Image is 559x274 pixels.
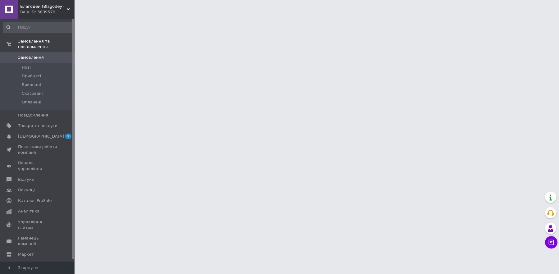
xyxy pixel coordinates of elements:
[20,9,75,15] div: Ваш ID: 3809579
[3,22,73,33] input: Пошук
[18,219,57,231] span: Управління сайтом
[18,144,57,155] span: Показники роботи компанії
[22,91,43,96] span: Скасовані
[18,134,64,139] span: [DEMOGRAPHIC_DATA]
[18,198,52,203] span: Каталог ProSale
[18,235,57,247] span: Гаманець компанії
[65,134,71,139] span: 2
[22,65,31,70] span: Нові
[545,236,557,249] button: Чат з покупцем
[18,252,34,257] span: Маркет
[18,123,57,129] span: Товари та послуги
[22,82,41,88] span: Виконані
[20,4,67,9] span: Благодей (Blagodey)
[18,112,48,118] span: Повідомлення
[18,187,35,193] span: Покупці
[22,99,41,105] span: Оплачені
[18,55,44,60] span: Замовлення
[18,208,39,214] span: Аналітика
[18,160,57,171] span: Панель управління
[22,73,41,79] span: Прийняті
[18,39,75,50] span: Замовлення та повідомлення
[18,177,34,182] span: Відгуки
